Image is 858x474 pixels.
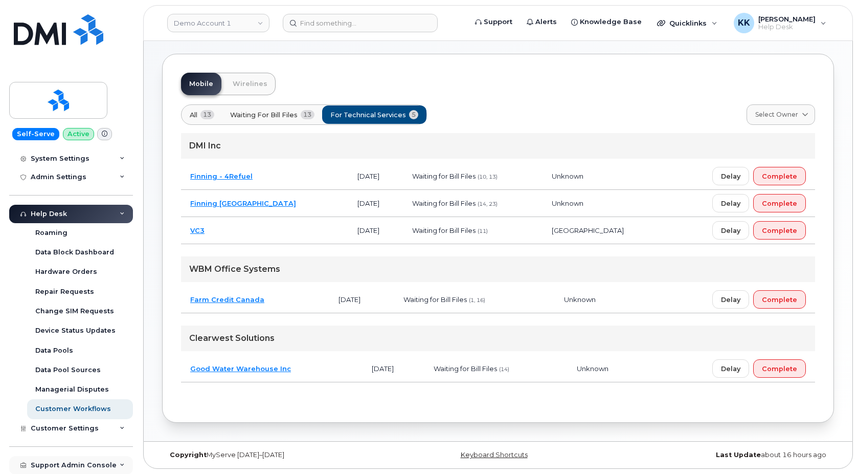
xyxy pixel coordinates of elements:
[181,256,815,282] div: WBM Office Systems
[348,190,402,217] td: [DATE]
[712,194,749,212] button: Delay
[170,451,207,459] strong: Copyright
[181,326,815,351] div: Clearwest Solutions
[478,228,488,234] span: (11)
[753,359,806,378] button: Complete
[753,167,806,185] button: Complete
[610,451,834,459] div: about 16 hours ago
[753,221,806,240] button: Complete
[721,226,740,235] span: Delay
[755,110,798,119] span: Select Owner
[721,364,740,374] span: Delay
[669,19,707,27] span: Quicklinks
[230,110,298,120] span: Waiting for Bill Files
[190,199,296,207] a: Finning [GEOGRAPHIC_DATA]
[412,226,476,234] span: Waiting for Bill Files
[577,364,608,373] span: Unknown
[190,364,291,373] a: Good Water Warehouse Inc
[762,199,797,208] span: Complete
[564,12,649,32] a: Knowledge Base
[712,221,749,240] button: Delay
[181,133,815,159] div: DMI Inc
[348,217,402,244] td: [DATE]
[721,199,740,208] span: Delay
[580,17,642,27] span: Knowledge Base
[564,295,596,304] span: Unknown
[478,201,498,207] span: (14, 23)
[329,286,394,313] td: [DATE]
[535,17,557,27] span: Alerts
[762,295,797,305] span: Complete
[469,297,485,304] span: (1, 16)
[552,172,583,180] span: Unknown
[758,23,816,31] span: Help Desk
[721,171,740,181] span: Delay
[190,226,205,234] a: VC3
[758,15,816,23] span: [PERSON_NAME]
[301,110,314,119] span: 13
[552,226,624,234] span: [GEOGRAPHIC_DATA]
[283,14,438,32] input: Find something...
[712,359,749,378] button: Delay
[712,290,749,309] button: Delay
[348,163,402,190] td: [DATE]
[434,364,497,373] span: Waiting for Bill Files
[762,364,797,374] span: Complete
[762,171,797,181] span: Complete
[499,366,509,373] span: (14)
[762,226,797,235] span: Complete
[468,12,520,32] a: Support
[721,295,740,305] span: Delay
[552,199,583,207] span: Unknown
[363,355,424,382] td: [DATE]
[712,167,749,185] button: Delay
[167,14,269,32] a: Demo Account 1
[190,295,264,304] a: Farm Credit Canada
[224,73,276,95] a: Wirelines
[181,73,221,95] a: Mobile
[412,199,476,207] span: Waiting for Bill Files
[727,13,833,33] div: Kristin Kammer-Grossman
[520,12,564,32] a: Alerts
[403,295,467,304] span: Waiting for Bill Files
[484,17,512,27] span: Support
[747,104,815,125] a: Select Owner
[478,174,498,180] span: (10, 13)
[753,290,806,309] button: Complete
[412,172,476,180] span: Waiting for Bill Files
[753,194,806,212] button: Complete
[190,110,197,120] span: All
[650,13,725,33] div: Quicklinks
[716,451,761,459] strong: Last Update
[738,17,750,29] span: KK
[461,451,528,459] a: Keyboard Shortcuts
[162,451,386,459] div: MyServe [DATE]–[DATE]
[200,110,214,119] span: 13
[190,172,253,180] a: Finning - 4Refuel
